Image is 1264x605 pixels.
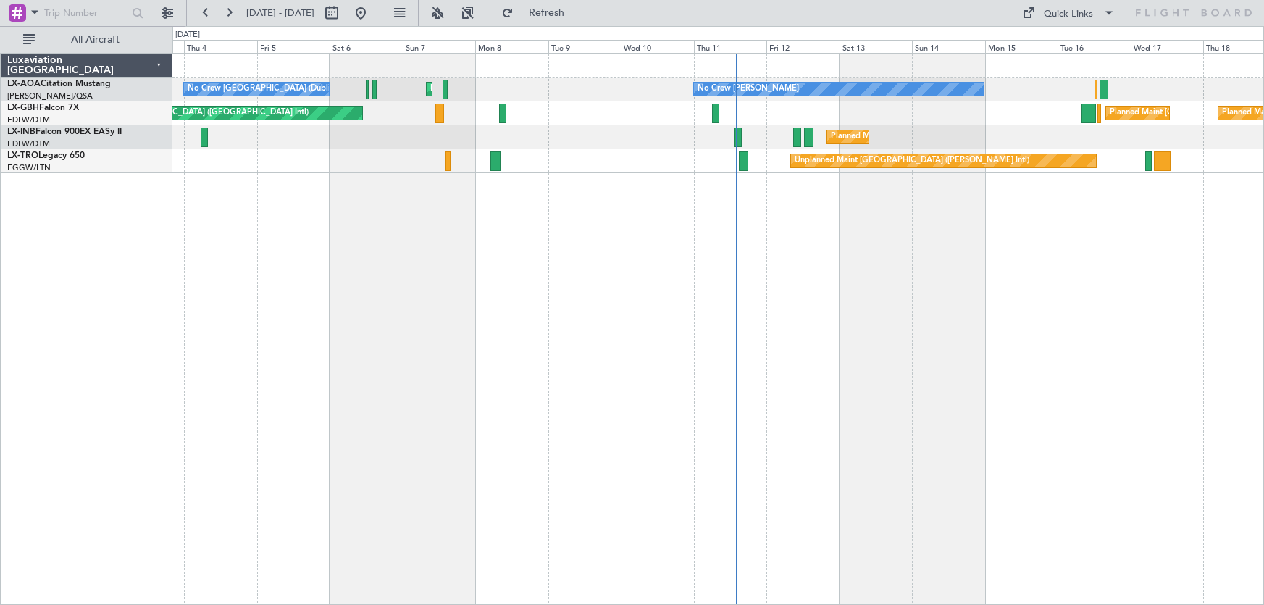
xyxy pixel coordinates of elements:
span: Refresh [516,8,577,18]
div: Thu 4 [184,40,257,53]
button: Quick Links [1015,1,1122,25]
div: Thu 11 [694,40,767,53]
div: Tue 16 [1058,40,1131,53]
a: LX-GBHFalcon 7X [7,104,79,112]
div: Sat 6 [330,40,403,53]
span: [DATE] - [DATE] [246,7,314,20]
a: EGGW/LTN [7,162,51,173]
div: Wed 17 [1131,40,1204,53]
a: [PERSON_NAME]/QSA [7,91,93,101]
div: No Crew [GEOGRAPHIC_DATA] (Dublin Intl) [188,78,351,100]
a: EDLW/DTM [7,114,50,125]
button: Refresh [495,1,582,25]
div: [DATE] [175,29,200,41]
button: All Aircraft [16,28,157,51]
div: Mon 15 [985,40,1058,53]
a: LX-TROLegacy 650 [7,151,85,160]
span: LX-TRO [7,151,38,160]
div: Unplanned Maint [GEOGRAPHIC_DATA] ([PERSON_NAME] Intl) [795,150,1029,172]
div: Quick Links [1044,7,1093,22]
div: Sun 14 [912,40,985,53]
a: LX-AOACitation Mustang [7,80,111,88]
div: Fri 5 [257,40,330,53]
span: LX-INB [7,128,35,136]
div: Sat 13 [840,40,913,53]
a: LX-INBFalcon 900EX EASy II [7,128,122,136]
span: All Aircraft [38,35,153,45]
span: LX-GBH [7,104,39,112]
input: Trip Number [44,2,127,24]
div: Planned Maint [GEOGRAPHIC_DATA] ([GEOGRAPHIC_DATA]) [430,78,658,100]
span: LX-AOA [7,80,41,88]
div: Planned Maint [GEOGRAPHIC_DATA] ([GEOGRAPHIC_DATA]) [831,126,1059,148]
div: Planned Maint [GEOGRAPHIC_DATA] ([GEOGRAPHIC_DATA] Intl) [67,102,309,124]
div: Sun 7 [403,40,476,53]
div: No Crew [PERSON_NAME] [698,78,799,100]
div: Tue 9 [548,40,621,53]
a: EDLW/DTM [7,138,50,149]
div: Wed 10 [621,40,694,53]
div: Mon 8 [475,40,548,53]
div: Fri 12 [766,40,840,53]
